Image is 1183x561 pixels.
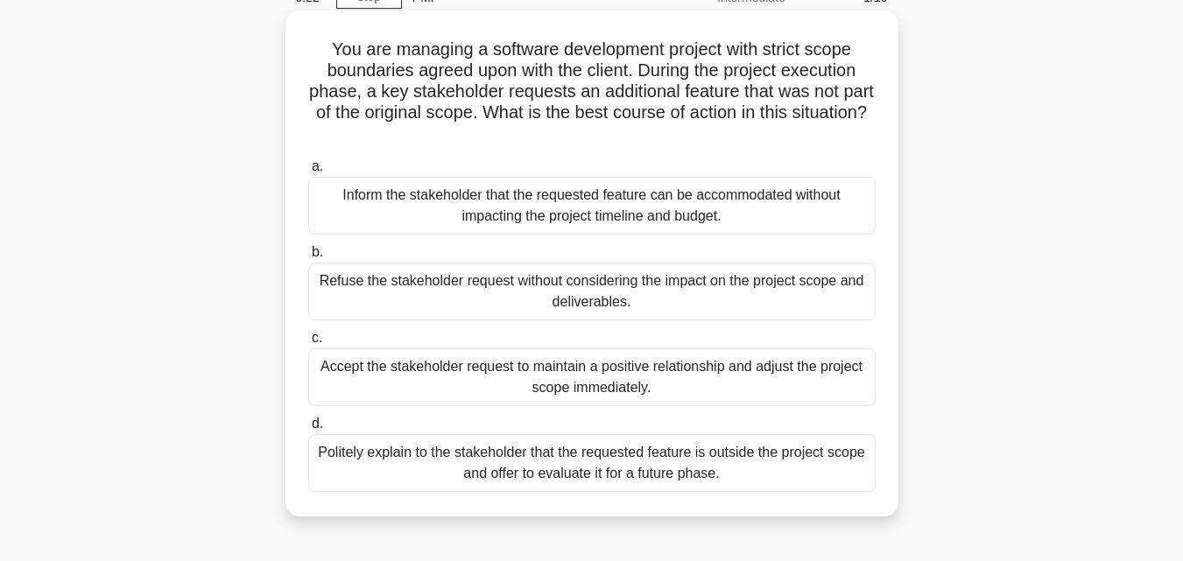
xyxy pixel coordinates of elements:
[312,158,323,173] span: a.
[308,263,876,320] div: Refuse the stakeholder request without considering the impact on the project scope and deliverables.
[306,39,877,145] h5: You are managing a software development project with strict scope boundaries agreed upon with the...
[312,416,323,431] span: d.
[308,177,876,235] div: Inform the stakeholder that the requested feature can be accommodated without impacting the proje...
[312,244,323,259] span: b.
[308,434,876,492] div: Politely explain to the stakeholder that the requested feature is outside the project scope and o...
[312,330,322,345] span: c.
[308,348,876,406] div: Accept the stakeholder request to maintain a positive relationship and adjust the project scope i...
